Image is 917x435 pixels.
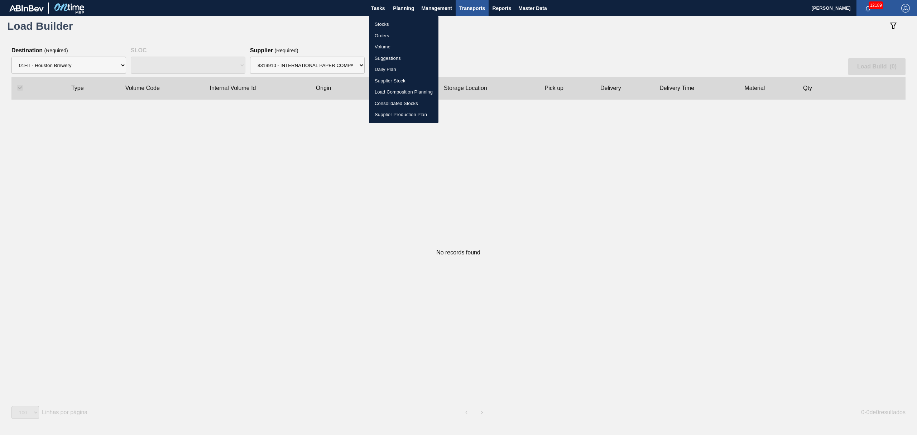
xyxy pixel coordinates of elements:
[369,53,438,64] a: Suggestions
[369,41,438,53] a: Volume
[369,109,438,120] a: Supplier Production Plan
[369,98,438,109] a: Consolidated Stocks
[369,64,438,75] a: Daily Plan
[369,30,438,42] a: Orders
[369,75,438,87] a: Supplier Stock
[369,86,438,98] a: Load Composition Planning
[369,19,438,30] a: Stocks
